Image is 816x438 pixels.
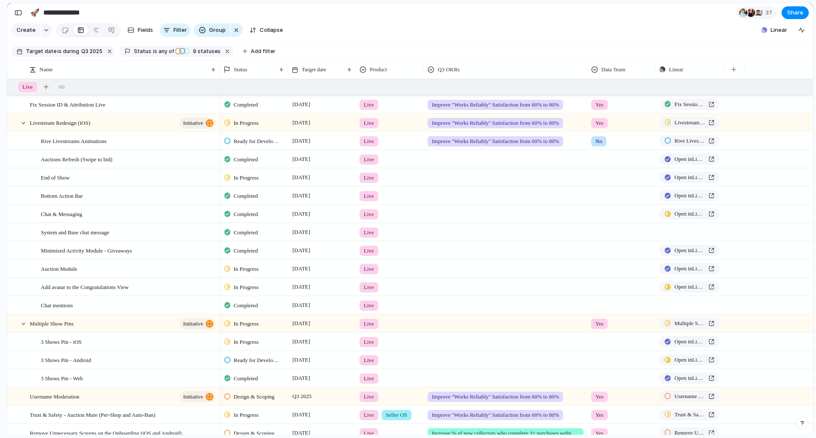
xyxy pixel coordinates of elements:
span: Completed [234,210,258,219]
span: Live [364,247,374,255]
span: Live [364,265,374,273]
span: [DATE] [290,264,312,274]
span: Design & Scoping [234,393,275,401]
span: In Progress [234,265,259,273]
a: Username Moderation [659,391,720,402]
span: Rive Livestreams Animations [674,137,705,145]
span: Live [364,137,374,146]
span: [DATE] [290,99,312,109]
button: Filter [160,23,190,37]
span: Ready for Development [234,137,280,146]
button: Fields [124,23,156,37]
span: Open in Linear [674,155,705,163]
button: Group [194,23,230,37]
span: Target date [302,65,326,74]
span: Live [364,174,374,182]
span: [DATE] [290,172,312,182]
span: No [595,137,602,146]
span: Live [364,320,374,328]
button: Q3 2025 [79,47,104,56]
span: Completed [234,247,258,255]
span: Status [134,48,151,55]
span: Improve "Works Reliably" Satisfaction from 60% to 80% [432,411,559,419]
span: Live [364,374,374,383]
span: initiative [183,117,203,129]
button: isduring [57,47,80,56]
button: Collapse [246,23,286,37]
span: Linear [669,65,683,74]
span: Live [364,210,374,219]
span: Open in Linear [674,374,705,382]
span: Design & Scoping [234,429,275,438]
span: Yes [595,119,603,127]
a: Trust & Safety - Auction Mute (Per-Shop and Auto-Ban) [659,409,720,420]
span: Chat & Messaging [41,209,82,219]
span: Completed [234,301,258,310]
span: Add avatar to the Congratulations View [41,282,129,292]
span: [DATE] [290,136,312,146]
a: Open inLinear [659,190,720,201]
button: Linear [758,24,790,36]
span: Multiple Show Pins [30,318,74,328]
button: initiative [180,391,215,402]
span: 9 [190,48,198,54]
div: 🚀 [30,7,40,18]
span: Improve "Works Reliably" Satisfaction from 60% to 80% [432,119,559,127]
span: Open in Linear [674,210,705,218]
span: Minimized Activity Module - Giveaways [41,245,132,255]
span: Create [17,26,36,34]
a: Livestream Redesign (iOS and Android) [659,117,720,128]
span: Live [364,192,374,200]
span: Trust & Safety - Auction Mute (Per-Shop and Auto-Ban) [30,410,155,419]
span: 37 [765,8,775,17]
span: Seller OS [386,411,407,419]
span: Live [364,283,374,292]
span: Yes [595,411,603,419]
span: Live [364,155,374,164]
span: Improve "Works Reliably" Satisfaction from 60% to 80% [432,393,559,401]
span: [DATE] [290,245,312,255]
span: Username Moderation [674,392,705,401]
button: 9 statuses [175,47,222,56]
span: Status [234,65,247,74]
a: Open inLinear [659,208,720,219]
span: [DATE] [290,227,312,237]
a: Fix Session ID & Attribution Live [659,99,720,110]
span: Bottom Action Bar [41,191,83,200]
span: Group [209,26,226,34]
span: [DATE] [290,355,312,365]
a: Open inLinear [659,245,720,256]
span: [DATE] [290,410,312,420]
span: Live [364,393,374,401]
button: isany of [151,47,176,56]
span: [DATE] [290,373,312,383]
span: during [62,48,79,55]
span: 60 [59,83,65,91]
span: [DATE] [290,337,312,347]
span: Ready for Development [234,356,280,365]
span: Live [364,338,374,346]
span: [DATE] [290,191,312,201]
span: In Progress [234,174,259,182]
span: any of [157,48,174,55]
span: [DATE] [290,300,312,310]
span: Target date [26,48,57,55]
span: [DATE] [290,154,312,164]
a: Rive Livestreams Animations [659,135,720,146]
span: 3 Shows Pin - Web [41,373,83,383]
span: Open in Linear [674,246,705,255]
span: In Progress [234,119,259,127]
span: Filter [173,26,187,34]
span: [DATE] [290,118,312,128]
span: Live [364,301,374,310]
span: is [153,48,157,55]
button: Add filter [238,45,280,57]
span: Open in Linear [674,173,705,182]
span: Q3 2025 [290,391,314,401]
span: Fix Session ID & Attribution Live [30,99,105,109]
button: 🚀 [28,6,42,20]
span: [DATE] [290,428,312,438]
span: Username Moderation [30,391,79,401]
span: is [57,48,62,55]
span: In Progress [234,283,259,292]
